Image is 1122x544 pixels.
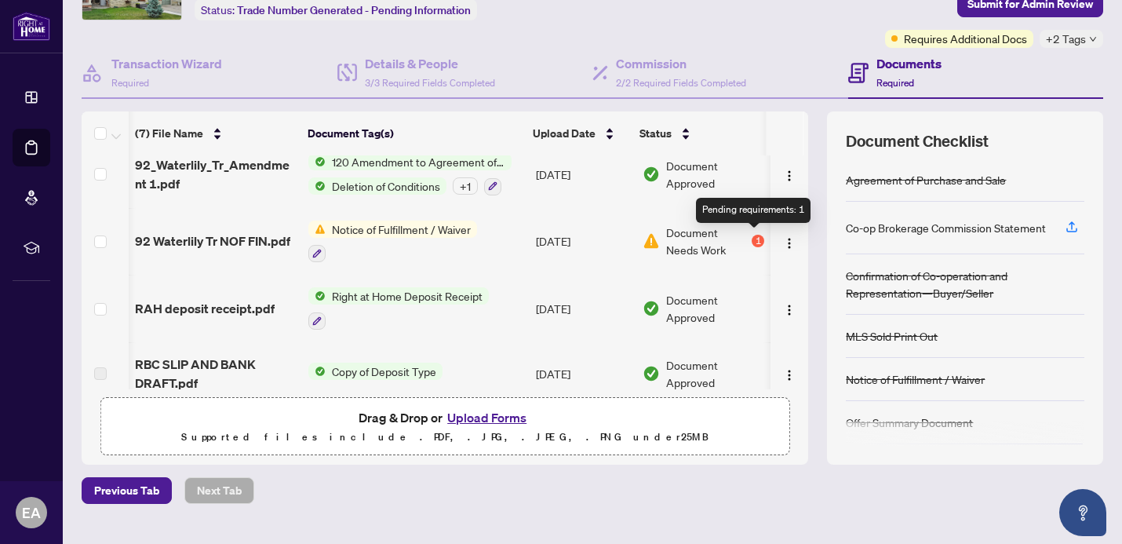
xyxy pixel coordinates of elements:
[783,170,796,182] img: Logo
[846,414,973,431] div: Offer Summary Document
[876,77,914,89] span: Required
[666,291,764,326] span: Document Approved
[301,111,526,155] th: Document Tag(s)
[326,287,489,305] span: Right at Home Deposit Receipt
[777,361,802,386] button: Logo
[643,365,660,382] img: Document Status
[846,130,989,152] span: Document Checklist
[616,77,746,89] span: 2/2 Required Fields Completed
[777,228,802,254] button: Logo
[308,363,443,380] button: Status IconCopy of Deposit Type
[135,155,296,193] span: 92_Waterlily_Tr_Amendment 1.pdf
[639,125,672,142] span: Status
[184,477,254,504] button: Next Tab
[326,363,443,380] span: Copy of Deposit Type
[530,141,637,208] td: [DATE]
[783,369,796,382] img: Logo
[135,299,275,318] span: RAH deposit receipt.pdf
[666,157,764,192] span: Document Approved
[846,267,1084,301] div: Confirmation of Co-operation and Representation—Buyer/Seller
[1046,30,1086,48] span: +2 Tags
[111,54,222,73] h4: Transaction Wizard
[1059,489,1106,536] button: Open asap
[443,407,531,428] button: Upload Forms
[904,30,1027,47] span: Requires Additional Docs
[13,12,50,41] img: logo
[533,125,596,142] span: Upload Date
[308,177,326,195] img: Status Icon
[643,166,660,183] img: Document Status
[308,287,326,305] img: Status Icon
[359,407,531,428] span: Drag & Drop or
[633,111,767,155] th: Status
[643,300,660,317] img: Document Status
[326,177,446,195] span: Deletion of Conditions
[530,342,637,405] td: [DATE]
[777,162,802,187] button: Logo
[326,153,512,170] span: 120 Amendment to Agreement of Purchase and Sale
[237,3,471,17] span: Trade Number Generated - Pending Information
[666,356,764,391] span: Document Approved
[101,398,789,456] span: Drag & Drop orUpload FormsSupported files include .PDF, .JPG, .JPEG, .PNG under25MB
[846,219,1046,236] div: Co-op Brokerage Commission Statement
[308,287,489,330] button: Status IconRight at Home Deposit Receipt
[616,54,746,73] h4: Commission
[530,208,637,276] td: [DATE]
[365,54,495,73] h4: Details & People
[783,304,796,316] img: Logo
[1089,35,1097,43] span: down
[752,235,764,247] div: 1
[135,125,203,142] span: (7) File Name
[308,363,326,380] img: Status Icon
[111,77,149,89] span: Required
[308,221,477,263] button: Status IconNotice of Fulfillment / Waiver
[696,198,811,223] div: Pending requirements: 1
[526,111,633,155] th: Upload Date
[846,371,985,388] div: Notice of Fulfillment / Waiver
[530,275,637,342] td: [DATE]
[666,224,749,258] span: Document Needs Work
[129,111,301,155] th: (7) File Name
[111,428,779,447] p: Supported files include .PDF, .JPG, .JPEG, .PNG under 25 MB
[22,502,41,524] span: EA
[846,171,1006,188] div: Agreement of Purchase and Sale
[777,296,802,321] button: Logo
[326,221,477,238] span: Notice of Fulfillment / Waiver
[643,232,660,250] img: Document Status
[135,232,290,250] span: 92 Waterlily Tr NOF FIN.pdf
[135,355,296,392] span: RBC SLIP AND BANK DRAFT.pdf
[308,221,326,238] img: Status Icon
[308,153,326,170] img: Status Icon
[365,77,495,89] span: 3/3 Required Fields Completed
[82,477,172,504] button: Previous Tab
[453,177,478,195] div: + 1
[846,327,938,345] div: MLS Sold Print Out
[308,153,512,195] button: Status Icon120 Amendment to Agreement of Purchase and SaleStatus IconDeletion of Conditions+1
[783,237,796,250] img: Logo
[94,478,159,503] span: Previous Tab
[876,54,942,73] h4: Documents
